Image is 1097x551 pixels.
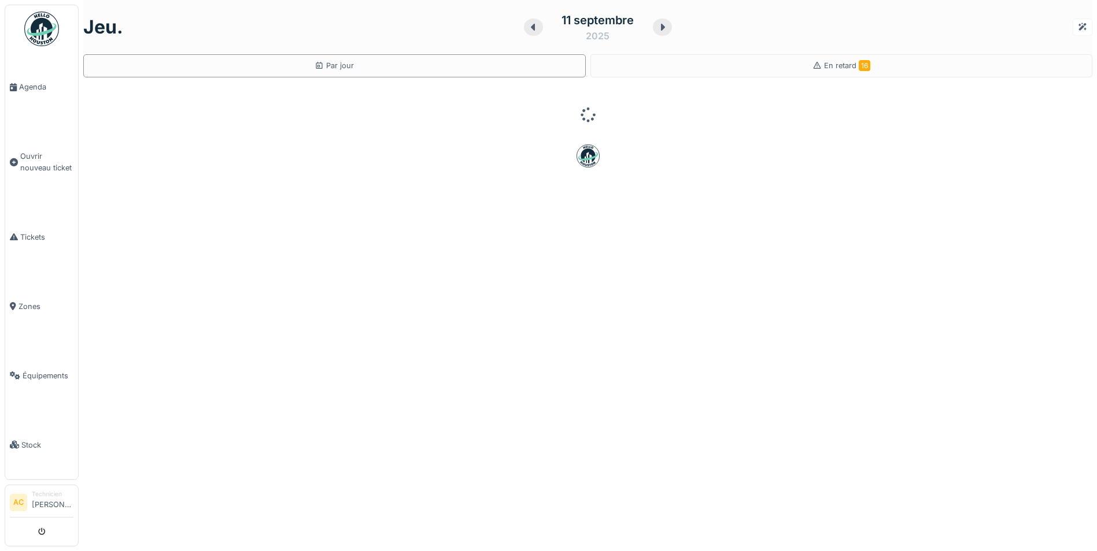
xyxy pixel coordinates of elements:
li: [PERSON_NAME] [32,490,73,515]
a: Tickets [5,202,78,271]
img: badge-BVDL4wpA.svg [577,144,600,167]
li: AC [10,494,27,511]
a: Équipements [5,341,78,410]
a: Stock [5,410,78,479]
span: Agenda [19,81,73,92]
span: Stock [21,440,73,451]
span: Équipements [23,370,73,381]
span: En retard [824,61,870,70]
a: Ouvrir nouveau ticket [5,122,78,202]
a: Zones [5,271,78,341]
div: 2025 [586,29,610,43]
span: Zones [19,301,73,312]
img: Badge_color-CXgf-gQk.svg [24,12,59,46]
a: Agenda [5,53,78,122]
span: Tickets [20,232,73,243]
div: 11 septembre [562,12,634,29]
a: AC Technicien[PERSON_NAME] [10,490,73,518]
span: Ouvrir nouveau ticket [20,151,73,173]
div: Technicien [32,490,73,498]
h1: jeu. [83,16,123,38]
span: 16 [859,60,870,71]
div: Par jour [315,60,354,71]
